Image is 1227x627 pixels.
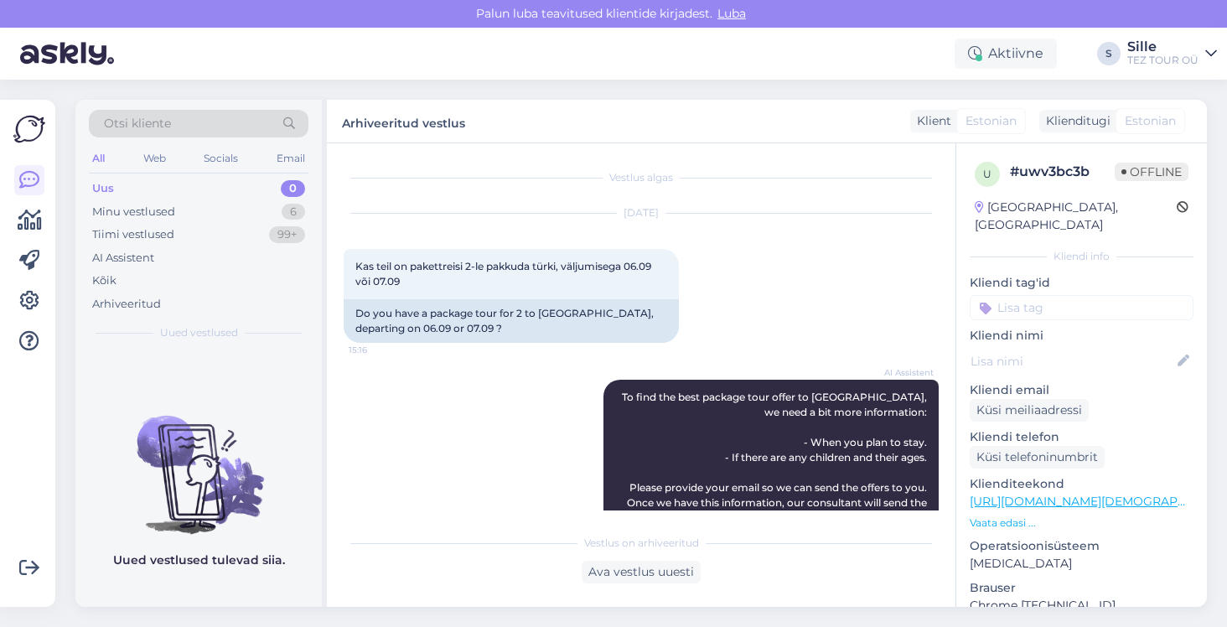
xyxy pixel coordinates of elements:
div: [DATE] [344,205,939,220]
div: Küsi meiliaadressi [970,399,1089,422]
p: Chrome [TECHNICAL_ID] [970,597,1193,614]
span: Offline [1115,163,1188,181]
div: Kõik [92,272,116,289]
p: Vaata edasi ... [970,516,1193,531]
div: Minu vestlused [92,204,175,220]
div: Arhiveeritud [92,296,161,313]
div: [GEOGRAPHIC_DATA], [GEOGRAPHIC_DATA] [975,199,1177,234]
p: [MEDICAL_DATA] [970,555,1193,573]
div: S [1097,42,1121,65]
div: Tiimi vestlused [92,226,174,243]
p: Brauser [970,579,1193,597]
div: Kliendi info [970,249,1193,264]
div: 0 [281,180,305,197]
div: Ava vestlus uuesti [582,561,701,583]
div: Küsi telefoninumbrit [970,446,1105,469]
span: To find the best package tour offer to [GEOGRAPHIC_DATA], we need a bit more information: - When ... [622,391,929,524]
div: 99+ [269,226,305,243]
div: TEZ TOUR OÜ [1127,54,1199,67]
div: AI Assistent [92,250,154,267]
p: Kliendi email [970,381,1193,399]
div: Email [273,148,308,169]
span: Uued vestlused [160,325,238,340]
input: Lisa nimi [971,352,1174,370]
div: # uwv3bc3b [1010,162,1115,182]
span: Estonian [966,112,1017,130]
div: Do you have a package tour for 2 to [GEOGRAPHIC_DATA], departing on 06.09 or 07.09 ? [344,299,679,343]
div: Sille [1127,40,1199,54]
p: Operatsioonisüsteem [970,537,1193,555]
span: Kas teil on pakettreisi 2-le pakkuda türki, väljumisega 06.09 või 07.09 [355,260,654,288]
p: Kliendi tag'id [970,274,1193,292]
p: Klienditeekond [970,475,1193,493]
label: Arhiveeritud vestlus [342,110,465,132]
span: u [983,168,991,180]
span: Vestlus on arhiveeritud [584,536,699,551]
div: Klienditugi [1039,112,1111,130]
span: 15:16 [349,344,412,356]
img: Askly Logo [13,113,45,145]
input: Lisa tag [970,295,1193,320]
div: Uus [92,180,114,197]
p: Kliendi telefon [970,428,1193,446]
a: SilleTEZ TOUR OÜ [1127,40,1217,67]
span: Estonian [1125,112,1176,130]
div: Socials [200,148,241,169]
img: No chats [75,386,322,536]
p: Uued vestlused tulevad siia. [113,552,285,569]
span: Otsi kliente [104,115,171,132]
p: Kliendi nimi [970,327,1193,345]
div: Vestlus algas [344,170,939,185]
span: Luba [712,6,751,21]
span: AI Assistent [871,366,934,379]
div: Web [140,148,169,169]
div: Klient [910,112,951,130]
div: 6 [282,204,305,220]
div: Aktiivne [955,39,1057,69]
div: All [89,148,108,169]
